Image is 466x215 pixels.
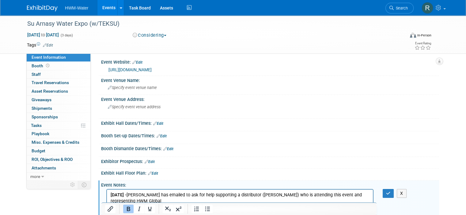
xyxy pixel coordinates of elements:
img: ExhibitDay [27,5,58,11]
span: [DATE] [DATE] [27,32,59,38]
span: Travel Reservations [32,80,69,85]
a: Booth [27,62,90,70]
div: Booth Dismantle Dates/Times: [101,144,439,152]
span: Asset Reservations [32,89,68,94]
span: Event Information [32,55,66,60]
div: Event Rating [415,42,431,45]
div: Event Website: [101,57,439,65]
a: Attachments [27,164,90,172]
span: (3 days) [60,33,73,37]
div: Exhibitor Prospectus: [101,157,439,165]
span: Budget [32,148,45,153]
span: ROI, Objectives & ROO [32,157,73,162]
span: Booth [32,63,51,68]
div: Exhibit Hall Dates/Times: [101,119,439,127]
button: Superscript [173,205,184,213]
a: more [27,172,90,181]
span: Specify event venue name [108,85,157,90]
a: Playbook [27,130,90,138]
a: Shipments [27,104,90,113]
div: Exhibit Hall Floor Plan: [101,169,439,176]
td: Toggle Event Tabs [78,181,91,189]
button: Considering [131,32,169,39]
td: Personalize Event Tab Strip [67,181,78,189]
span: Specify event venue address [108,105,161,109]
a: Edit [153,121,163,126]
button: Bold [123,205,134,213]
a: [URL][DOMAIN_NAME] [108,67,152,72]
a: Edit [43,43,53,47]
span: Tasks [31,123,42,128]
span: more [30,174,40,179]
a: Giveaways [27,96,90,104]
a: Travel Reservations [27,79,90,87]
a: Search [385,3,414,13]
div: In-Person [417,33,431,38]
div: Su Arnasy Water Expo (w/TEKSU) [25,18,397,29]
button: Numbered list [191,205,202,213]
a: Event Information [27,53,90,61]
img: Rhys Salkeld [422,2,433,14]
div: Booth Set-up Dates/Times: [101,131,439,139]
button: Underline [145,205,155,213]
button: Bullet list [202,205,213,213]
a: Edit [163,147,173,151]
span: Shipments [32,106,52,111]
button: X [397,189,407,198]
div: Event Format [372,32,431,41]
a: Edit [145,160,155,164]
span: Giveaways [32,97,51,102]
a: ROI, Objectives & ROO [27,155,90,164]
span: Booth not reserved yet [45,63,51,68]
span: Search [394,6,408,10]
td: Tags [27,42,53,48]
button: Italic [134,205,144,213]
button: Insert/edit link [105,205,116,213]
span: Sponsorships [32,114,58,119]
a: Sponsorships [27,113,90,121]
a: Edit [132,60,142,65]
button: Subscript [163,205,173,213]
div: Event Venue Address: [101,95,439,102]
a: Budget [27,147,90,155]
span: to [40,32,46,37]
span: Playbook [32,131,49,136]
img: Format-Inperson.png [410,33,416,38]
a: Asset Reservations [27,87,90,95]
span: Staff [32,72,41,77]
span: Attachments [32,165,56,170]
a: Staff [27,70,90,79]
div: Event Venue Name: [101,76,439,83]
a: Misc. Expenses & Credits [27,138,90,146]
a: Tasks [27,121,90,130]
span: HWM-Water [65,6,88,10]
a: Edit [157,134,167,138]
span: Misc. Expenses & Credits [32,140,79,145]
div: Event Notes: [101,180,439,188]
a: Edit [148,171,158,176]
